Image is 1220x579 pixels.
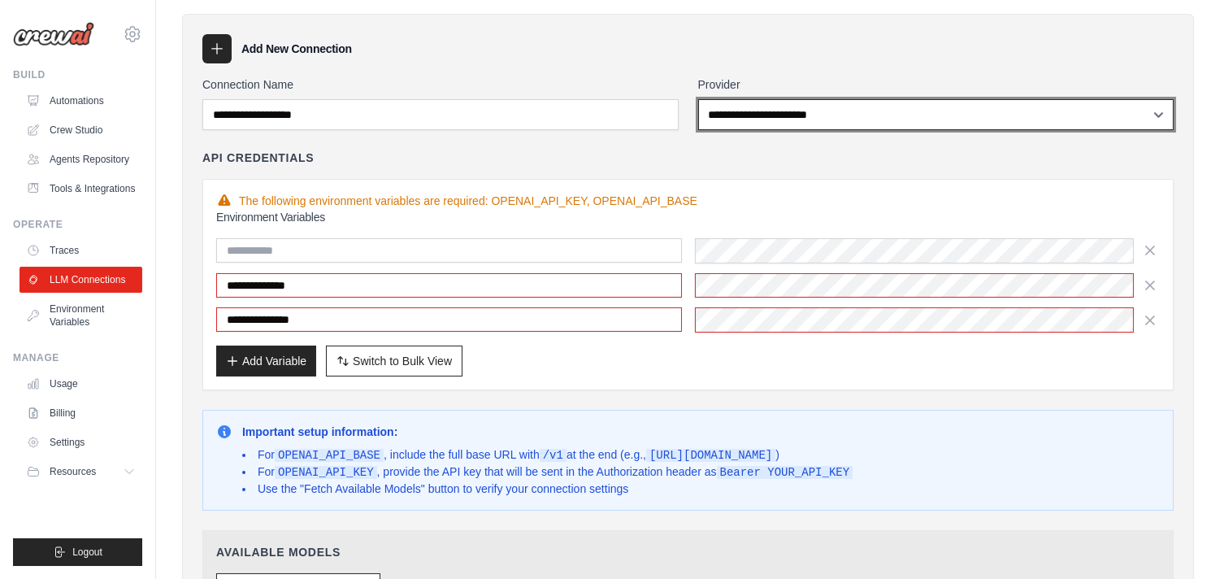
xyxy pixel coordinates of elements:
[202,76,679,93] label: Connection Name
[20,459,142,485] button: Resources
[20,429,142,455] a: Settings
[216,544,1160,560] h4: Available Models
[646,449,775,462] code: [URL][DOMAIN_NAME]
[13,351,142,364] div: Manage
[72,546,102,559] span: Logout
[216,346,316,377] button: Add Variable
[242,481,853,497] li: Use the "Fetch Available Models" button to verify your connection settings
[202,150,314,166] h4: API Credentials
[13,218,142,231] div: Operate
[20,146,142,172] a: Agents Repository
[540,449,567,462] code: /v1
[20,88,142,114] a: Automations
[50,465,96,478] span: Resources
[20,176,142,202] a: Tools & Integrations
[20,296,142,335] a: Environment Variables
[717,466,853,479] code: Bearer YOUR_API_KEY
[20,400,142,426] a: Billing
[242,446,853,464] li: For , include the full base URL with at the end (e.g., )
[353,353,452,369] span: Switch to Bulk View
[698,76,1174,93] label: Provider
[20,267,142,293] a: LLM Connections
[275,449,384,462] code: OPENAI_API_BASE
[13,538,142,566] button: Logout
[13,68,142,81] div: Build
[20,237,142,263] a: Traces
[216,209,1160,225] h3: Environment Variables
[275,466,377,479] code: OPENAI_API_KEY
[20,371,142,397] a: Usage
[242,425,397,438] strong: Important setup information:
[20,117,142,143] a: Crew Studio
[216,193,1160,209] div: The following environment variables are required: OPENAI_API_KEY, OPENAI_API_BASE
[241,41,352,57] h3: Add New Connection
[242,464,853,481] li: For , provide the API key that will be sent in the Authorization header as
[326,346,462,377] button: Switch to Bulk View
[13,22,94,46] img: Logo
